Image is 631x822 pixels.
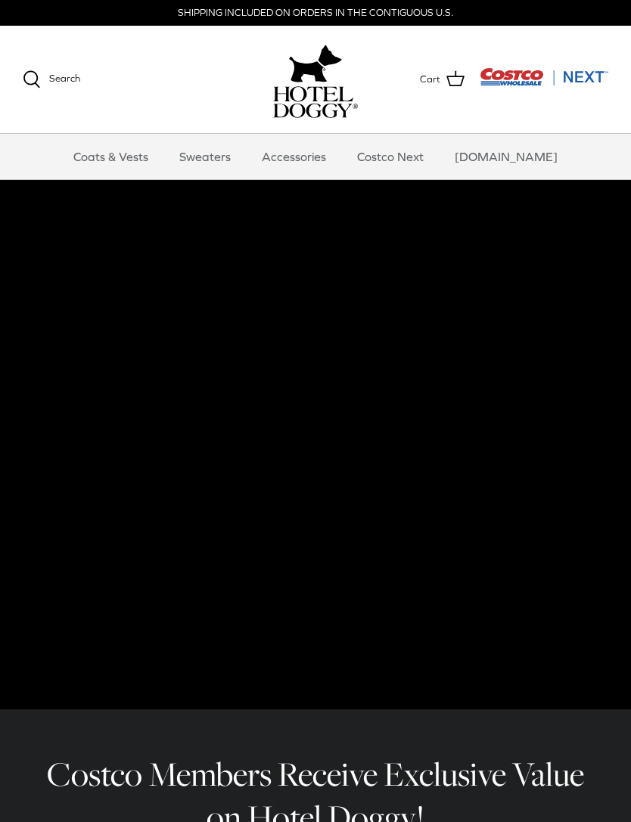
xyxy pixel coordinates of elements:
[60,134,162,179] a: Coats & Vests
[166,134,244,179] a: Sweaters
[420,70,465,89] a: Cart
[343,134,437,179] a: Costco Next
[441,134,571,179] a: [DOMAIN_NAME]
[273,86,358,118] img: hoteldoggycom
[289,41,342,86] img: hoteldoggy.com
[49,73,80,84] span: Search
[23,70,80,88] a: Search
[273,41,358,118] a: hoteldoggy.com hoteldoggycom
[248,134,340,179] a: Accessories
[480,67,608,86] img: Costco Next
[480,77,608,88] a: Visit Costco Next
[420,72,440,88] span: Cart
